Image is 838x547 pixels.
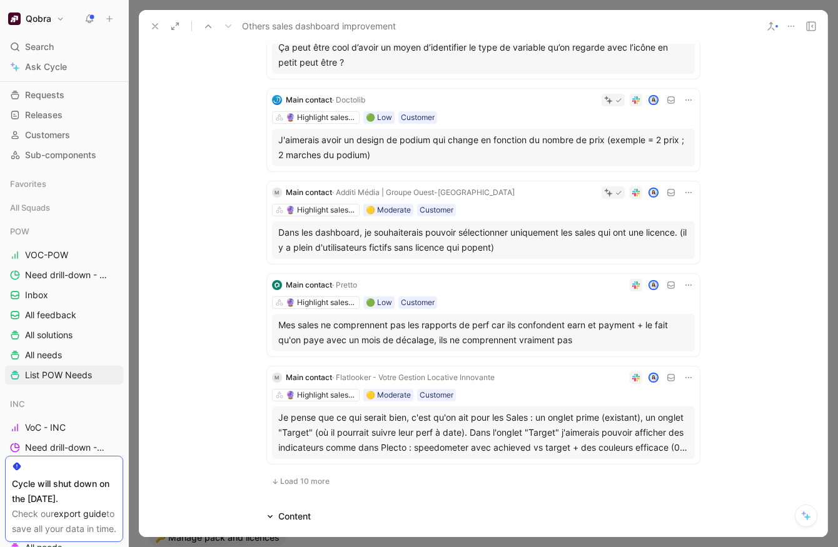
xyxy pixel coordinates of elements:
[286,389,356,401] div: 🔮 Highlight sales metrics
[272,280,282,290] img: logo
[10,201,50,214] span: All Squads
[366,296,392,309] div: 🟢 Low
[25,109,63,121] span: Releases
[366,204,411,216] div: 🟡 Moderate
[286,373,332,382] span: Main contact
[420,204,453,216] div: Customer
[26,13,51,24] h1: Qobra
[267,474,334,489] button: Load 10 more
[242,19,396,34] span: Others sales dashboard improvement
[286,280,332,289] span: Main contact
[5,198,123,217] div: All Squads
[401,296,435,309] div: Customer
[272,188,282,198] div: M
[5,10,68,28] button: QobraQobra
[332,280,357,289] span: · Pretto
[332,95,365,104] span: · Doctolib
[278,509,311,524] div: Content
[25,421,66,434] span: VoC - INC
[25,289,48,301] span: Inbox
[25,269,108,281] span: Need drill-down - POW
[649,281,657,289] img: avatar
[10,398,25,410] span: INC
[5,366,123,384] a: List POW Needs
[12,476,116,506] div: Cycle will shut down on the [DATE].
[25,309,76,321] span: All feedback
[25,89,64,101] span: Requests
[5,198,123,221] div: All Squads
[8,13,21,25] img: Qobra
[5,58,123,76] a: Ask Cycle
[262,509,316,524] div: Content
[278,318,689,348] div: Mes sales ne comprennent pas les rapports de perf car ils confondent earn et payment + le fait qu...
[5,306,123,324] a: All feedback
[278,133,689,163] div: J'aimerais avoir un design de podium qui change en fonction du nombre de prix (exemple = 2 prix ;...
[25,249,68,261] span: VOC-POW
[5,326,123,344] a: All solutions
[25,149,96,161] span: Sub-components
[366,111,392,124] div: 🟢 Low
[5,126,123,144] a: Customers
[25,39,54,54] span: Search
[5,246,123,264] a: VOC-POW
[420,389,453,401] div: Customer
[286,188,332,197] span: Main contact
[649,96,657,104] img: avatar
[332,373,495,382] span: · Flatlooker - Votre Gestion Locative Innovante
[5,222,123,384] div: POWVOC-POWNeed drill-down - POWInboxAll feedbackAll solutionsAll needsList POW Needs
[401,111,435,124] div: Customer
[5,266,123,284] a: Need drill-down - POW
[5,106,123,124] a: Releases
[5,286,123,304] a: Inbox
[278,40,689,70] div: Ça peut être cool d’avoir un moyen d’identifier le type de variable qu’on regarde avec l’icône en...
[5,222,123,241] div: POW
[25,349,62,361] span: All needs
[54,508,106,519] a: export guide
[5,86,123,104] a: Requests
[278,225,689,255] div: Dans les dashboard, je souhaiterais pouvoir sélectionner uniquement les sales qui ont une licence...
[649,374,657,382] img: avatar
[286,296,356,309] div: 🔮 Highlight sales metrics
[25,129,70,141] span: Customers
[25,369,92,381] span: List POW Needs
[280,476,330,486] span: Load 10 more
[5,346,123,364] a: All needs
[10,178,46,190] span: Favorites
[649,189,657,197] img: avatar
[286,111,356,124] div: 🔮 Highlight sales metrics
[286,95,332,104] span: Main contact
[5,174,123,193] div: Favorites
[10,225,29,238] span: POW
[5,38,123,56] div: Search
[25,329,73,341] span: All solutions
[272,95,282,105] img: logo
[366,389,411,401] div: 🟡 Moderate
[25,441,107,454] span: Need drill-down - INC
[5,438,123,457] a: Need drill-down - INC
[5,394,123,413] div: INC
[5,146,123,164] a: Sub-components
[332,188,515,197] span: · Additi Média | Groupe Ouest-[GEOGRAPHIC_DATA]
[272,373,282,383] div: M
[12,506,116,536] div: Check our to save all your data in time.
[5,418,123,437] a: VoC - INC
[286,204,356,216] div: 🔮 Highlight sales metrics
[278,410,689,455] div: Je pense que ce qui serait bien, c'est qu'on ait pour les Sales : un onglet prime (existant), un ...
[25,59,67,74] span: Ask Cycle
